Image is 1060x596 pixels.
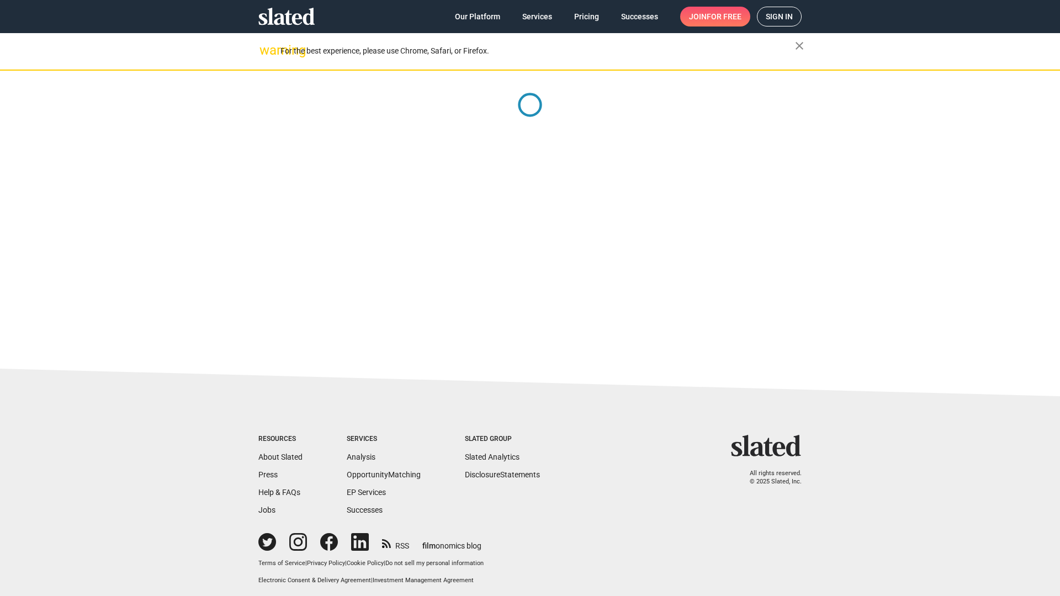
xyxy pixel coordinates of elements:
[347,453,375,461] a: Analysis
[280,44,795,58] div: For the best experience, please use Chrome, Safari, or Firefox.
[345,560,347,567] span: |
[465,435,540,444] div: Slated Group
[465,453,520,461] a: Slated Analytics
[347,560,384,567] a: Cookie Policy
[446,7,509,26] a: Our Platform
[422,532,481,551] a: filmonomics blog
[707,7,741,26] span: for free
[258,435,303,444] div: Resources
[793,39,806,52] mat-icon: close
[384,560,385,567] span: |
[757,7,802,26] a: Sign in
[455,7,500,26] span: Our Platform
[680,7,750,26] a: Joinfor free
[689,7,741,26] span: Join
[612,7,667,26] a: Successes
[258,560,305,567] a: Terms of Service
[305,560,307,567] span: |
[258,488,300,497] a: Help & FAQs
[382,534,409,551] a: RSS
[621,7,658,26] span: Successes
[371,577,373,584] span: |
[465,470,540,479] a: DisclosureStatements
[422,541,436,550] span: film
[513,7,561,26] a: Services
[258,470,278,479] a: Press
[574,7,599,26] span: Pricing
[373,577,474,584] a: Investment Management Agreement
[347,435,421,444] div: Services
[258,453,303,461] a: About Slated
[347,505,383,514] a: Successes
[347,470,421,479] a: OpportunityMatching
[766,7,793,26] span: Sign in
[307,560,345,567] a: Privacy Policy
[258,577,371,584] a: Electronic Consent & Delivery Agreement
[258,505,275,514] a: Jobs
[259,44,273,57] mat-icon: warning
[522,7,552,26] span: Services
[738,470,802,486] p: All rights reserved. © 2025 Slated, Inc.
[385,560,484,568] button: Do not sell my personal information
[565,7,608,26] a: Pricing
[347,488,386,497] a: EP Services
